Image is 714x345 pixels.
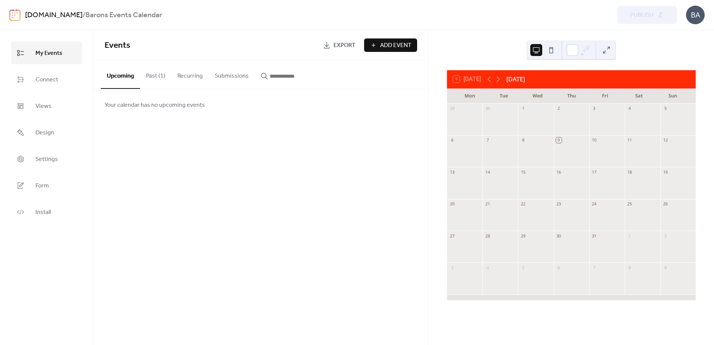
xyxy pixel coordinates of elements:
[592,265,597,270] div: 7
[520,106,526,111] div: 1
[11,174,82,197] a: Form
[627,201,633,207] div: 25
[105,37,130,54] span: Events
[556,169,562,175] div: 16
[485,137,490,143] div: 7
[662,265,668,270] div: 9
[592,233,597,239] div: 31
[485,233,490,239] div: 28
[592,106,597,111] div: 3
[35,206,51,218] span: Install
[449,169,455,175] div: 13
[556,265,562,270] div: 6
[453,88,487,103] div: Mon
[520,265,526,270] div: 5
[485,106,490,111] div: 30
[449,137,455,143] div: 6
[485,265,490,270] div: 4
[592,201,597,207] div: 24
[11,94,82,117] a: Views
[656,88,690,103] div: Sun
[520,201,526,207] div: 22
[556,106,562,111] div: 2
[11,121,82,144] a: Design
[449,201,455,207] div: 20
[521,88,555,103] div: Wed
[35,180,49,192] span: Form
[627,265,633,270] div: 8
[555,88,589,103] div: Thu
[592,169,597,175] div: 17
[485,201,490,207] div: 21
[380,41,412,50] span: Add Event
[171,60,209,88] button: Recurring
[662,233,668,239] div: 2
[333,41,356,50] span: Export
[485,169,490,175] div: 14
[506,75,525,84] div: [DATE]
[520,169,526,175] div: 15
[9,9,21,21] img: logo
[364,38,417,52] button: Add Event
[449,233,455,239] div: 27
[662,106,668,111] div: 5
[86,8,162,22] b: Barons Events Calendar
[11,147,82,170] a: Settings
[556,137,562,143] div: 9
[662,169,668,175] div: 19
[556,233,562,239] div: 30
[449,265,455,270] div: 3
[592,137,597,143] div: 10
[627,137,633,143] div: 11
[520,233,526,239] div: 29
[662,201,668,207] div: 26
[25,8,83,22] a: [DOMAIN_NAME]
[83,8,86,22] b: /
[627,106,633,111] div: 4
[449,106,455,111] div: 29
[627,233,633,239] div: 1
[35,74,58,86] span: Connect
[317,38,361,52] a: Export
[520,137,526,143] div: 8
[487,88,521,103] div: Tue
[588,88,622,103] div: Fri
[11,68,82,91] a: Connect
[556,201,562,207] div: 23
[35,153,58,165] span: Settings
[662,137,668,143] div: 12
[101,60,140,89] button: Upcoming
[11,41,82,64] a: My Events
[11,201,82,223] a: Install
[686,6,705,24] div: BA
[140,60,171,88] button: Past (1)
[105,101,205,110] span: Your calendar has no upcoming events
[35,47,62,59] span: My Events
[622,88,656,103] div: Sat
[35,127,54,139] span: Design
[209,60,255,88] button: Submissions
[35,100,52,112] span: Views
[627,169,633,175] div: 18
